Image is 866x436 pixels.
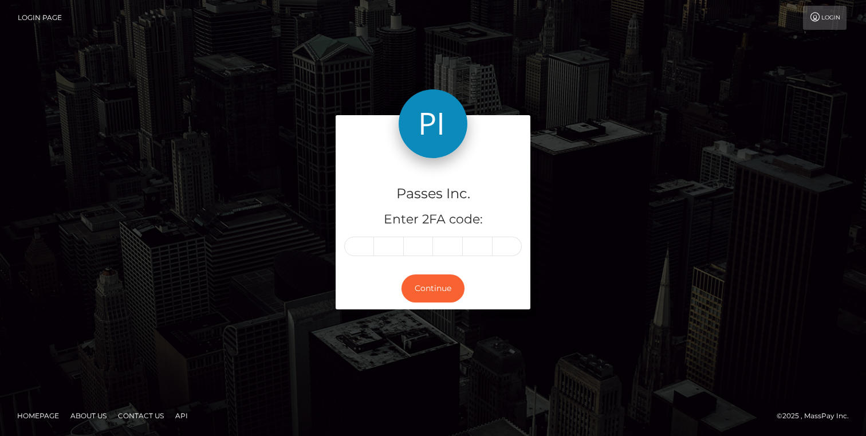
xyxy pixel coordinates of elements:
a: Homepage [13,407,64,425]
img: Passes Inc. [399,89,467,158]
h5: Enter 2FA code: [344,211,522,229]
div: © 2025 , MassPay Inc. [777,410,857,422]
a: Login Page [18,6,62,30]
a: API [171,407,192,425]
a: About Us [66,407,111,425]
h4: Passes Inc. [344,184,522,204]
button: Continue [401,274,465,303]
a: Login [803,6,847,30]
a: Contact Us [113,407,168,425]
